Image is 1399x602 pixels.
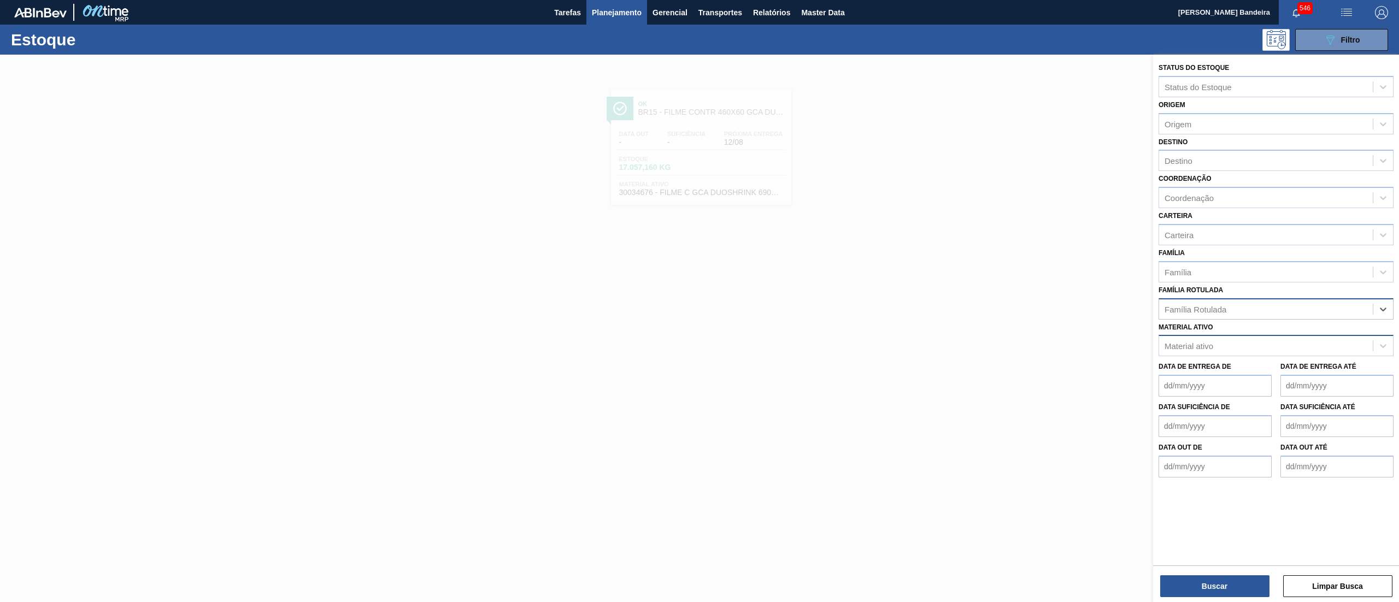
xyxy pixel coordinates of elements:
[653,6,687,19] span: Gerencial
[1159,375,1272,397] input: dd/mm/yyyy
[1340,6,1353,19] img: userActions
[1280,363,1356,370] label: Data de Entrega até
[1159,212,1192,220] label: Carteira
[1280,444,1327,451] label: Data out até
[554,6,581,19] span: Tarefas
[1165,304,1226,314] div: Família Rotulada
[1159,363,1231,370] label: Data de Entrega de
[1279,5,1314,20] button: Notificações
[1262,29,1290,51] div: Pogramando: nenhum usuário selecionado
[1165,82,1232,91] div: Status do Estoque
[1280,403,1355,411] label: Data suficiência até
[801,6,844,19] span: Master Data
[592,6,642,19] span: Planejamento
[1159,403,1230,411] label: Data suficiência de
[1159,138,1188,146] label: Destino
[1159,323,1213,331] label: Material ativo
[1159,175,1212,182] label: Coordenação
[1280,456,1394,477] input: dd/mm/yyyy
[1159,101,1185,109] label: Origem
[1159,456,1272,477] input: dd/mm/yyyy
[1165,156,1192,166] div: Destino
[1297,2,1313,14] span: 546
[14,8,67,17] img: TNhmsLtSVTkK8tSr43FrP2fwEKptu5GPRR3wAAAABJRU5ErkJggg==
[1295,29,1388,51] button: Filtro
[1280,415,1394,437] input: dd/mm/yyyy
[1159,64,1229,72] label: Status do Estoque
[1165,230,1194,239] div: Carteira
[698,6,742,19] span: Transportes
[11,33,181,46] h1: Estoque
[1159,415,1272,437] input: dd/mm/yyyy
[1159,444,1202,451] label: Data out de
[1165,193,1214,203] div: Coordenação
[1165,341,1213,351] div: Material ativo
[1159,249,1185,257] label: Família
[1280,375,1394,397] input: dd/mm/yyyy
[1159,286,1223,294] label: Família Rotulada
[1341,36,1360,44] span: Filtro
[753,6,790,19] span: Relatórios
[1165,267,1191,276] div: Família
[1165,119,1191,128] div: Origem
[1375,6,1388,19] img: Logout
